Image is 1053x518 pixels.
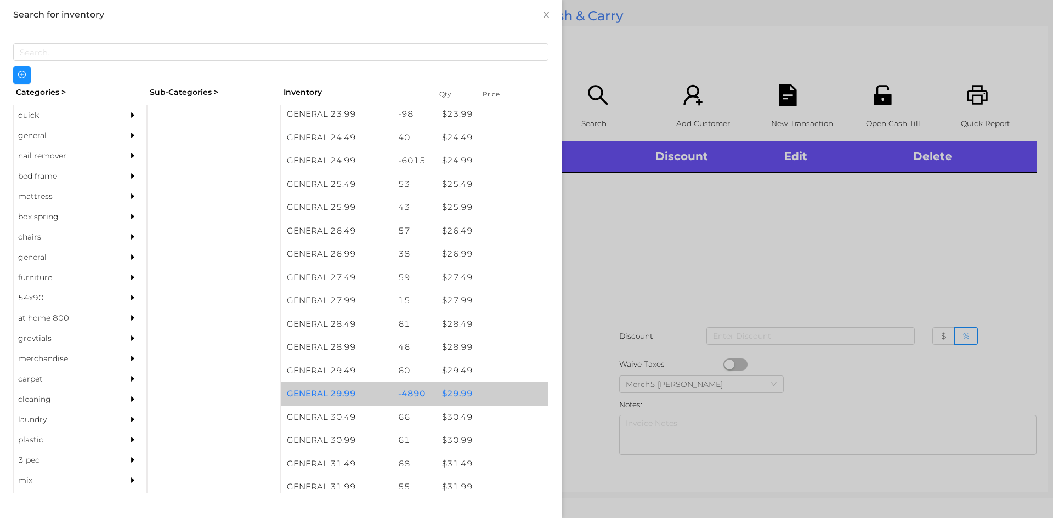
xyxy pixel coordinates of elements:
div: $ 23.99 [437,103,548,126]
i: icon: caret-right [129,294,137,301]
div: GENERAL 28.49 [281,312,393,336]
div: 55 [393,475,437,499]
div: 53 [393,173,437,196]
div: grovtials [14,328,114,349]
div: GENERAL 29.49 [281,359,393,383]
div: carpet [14,369,114,389]
div: $ 24.99 [437,149,548,173]
div: 54x90 [14,288,114,308]
div: Qty [437,87,469,102]
div: GENERAL 30.49 [281,406,393,429]
i: icon: caret-right [129,314,137,322]
i: icon: caret-right [129,375,137,383]
div: $ 25.99 [437,196,548,219]
i: icon: caret-right [129,334,137,342]
div: GENERAL 31.49 [281,452,393,476]
div: $ 29.49 [437,359,548,383]
i: icon: caret-right [129,395,137,403]
div: 61 [393,312,437,336]
i: icon: caret-right [129,132,137,139]
div: $ 30.49 [437,406,548,429]
div: -6015 [393,149,437,173]
i: icon: caret-right [129,415,137,423]
div: Categories > [13,84,147,101]
div: $ 24.49 [437,126,548,150]
div: at home 800 [14,308,114,328]
div: 68 [393,452,437,476]
div: mattress [14,186,114,207]
div: quick [14,105,114,126]
div: GENERAL 28.99 [281,335,393,359]
div: GENERAL 24.49 [281,126,393,150]
i: icon: caret-right [129,172,137,180]
div: Search for inventory [13,9,548,21]
div: 61 [393,429,437,452]
div: 46 [393,335,437,359]
div: 40 [393,126,437,150]
div: merchandise [14,349,114,369]
div: nail remover [14,146,114,166]
div: 15 [393,289,437,312]
div: GENERAL 25.99 [281,196,393,219]
div: $ 27.49 [437,266,548,289]
div: GENERAL 27.49 [281,266,393,289]
div: general [14,126,114,146]
div: Price [480,87,524,102]
div: GENERAL 31.99 [281,475,393,499]
div: 3 pec [14,450,114,470]
div: Sub-Categories > [147,84,281,101]
div: $ 27.99 [437,289,548,312]
i: icon: close [542,10,551,19]
i: icon: caret-right [129,192,137,200]
i: icon: caret-right [129,152,137,160]
div: 43 [393,196,437,219]
div: cleaning [14,389,114,409]
div: bed frame [14,166,114,186]
div: $ 28.49 [437,312,548,336]
div: appliances [14,491,114,511]
div: GENERAL 25.49 [281,173,393,196]
div: GENERAL 29.99 [281,382,393,406]
div: 60 [393,359,437,383]
div: GENERAL 26.99 [281,242,393,266]
i: icon: caret-right [129,456,137,464]
div: $ 28.99 [437,335,548,359]
i: icon: caret-right [129,233,137,241]
div: mix [14,470,114,491]
i: icon: caret-right [129,253,137,261]
div: box spring [14,207,114,227]
div: 57 [393,219,437,243]
div: GENERAL 23.99 [281,103,393,126]
i: icon: caret-right [129,355,137,362]
i: icon: caret-right [129,213,137,220]
i: icon: caret-right [129,476,137,484]
div: GENERAL 27.99 [281,289,393,312]
div: furniture [14,267,114,288]
div: plastic [14,430,114,450]
div: 38 [393,242,437,266]
div: GENERAL 26.49 [281,219,393,243]
input: Search... [13,43,548,61]
div: GENERAL 30.99 [281,429,393,452]
i: icon: caret-right [129,436,137,443]
div: $ 26.49 [437,219,548,243]
div: $ 29.99 [437,382,548,406]
i: icon: caret-right [129,111,137,119]
div: general [14,247,114,267]
div: chairs [14,227,114,247]
div: -4890 [393,382,437,406]
div: 59 [393,266,437,289]
div: $ 31.99 [437,475,548,499]
div: -98 [393,103,437,126]
i: icon: caret-right [129,274,137,281]
div: laundry [14,409,114,430]
div: $ 26.99 [437,242,548,266]
div: $ 31.49 [437,452,548,476]
div: $ 30.99 [437,429,548,452]
div: $ 25.49 [437,173,548,196]
div: Inventory [284,87,426,98]
div: 66 [393,406,437,429]
button: icon: plus-circle [13,66,31,84]
div: GENERAL 24.99 [281,149,393,173]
